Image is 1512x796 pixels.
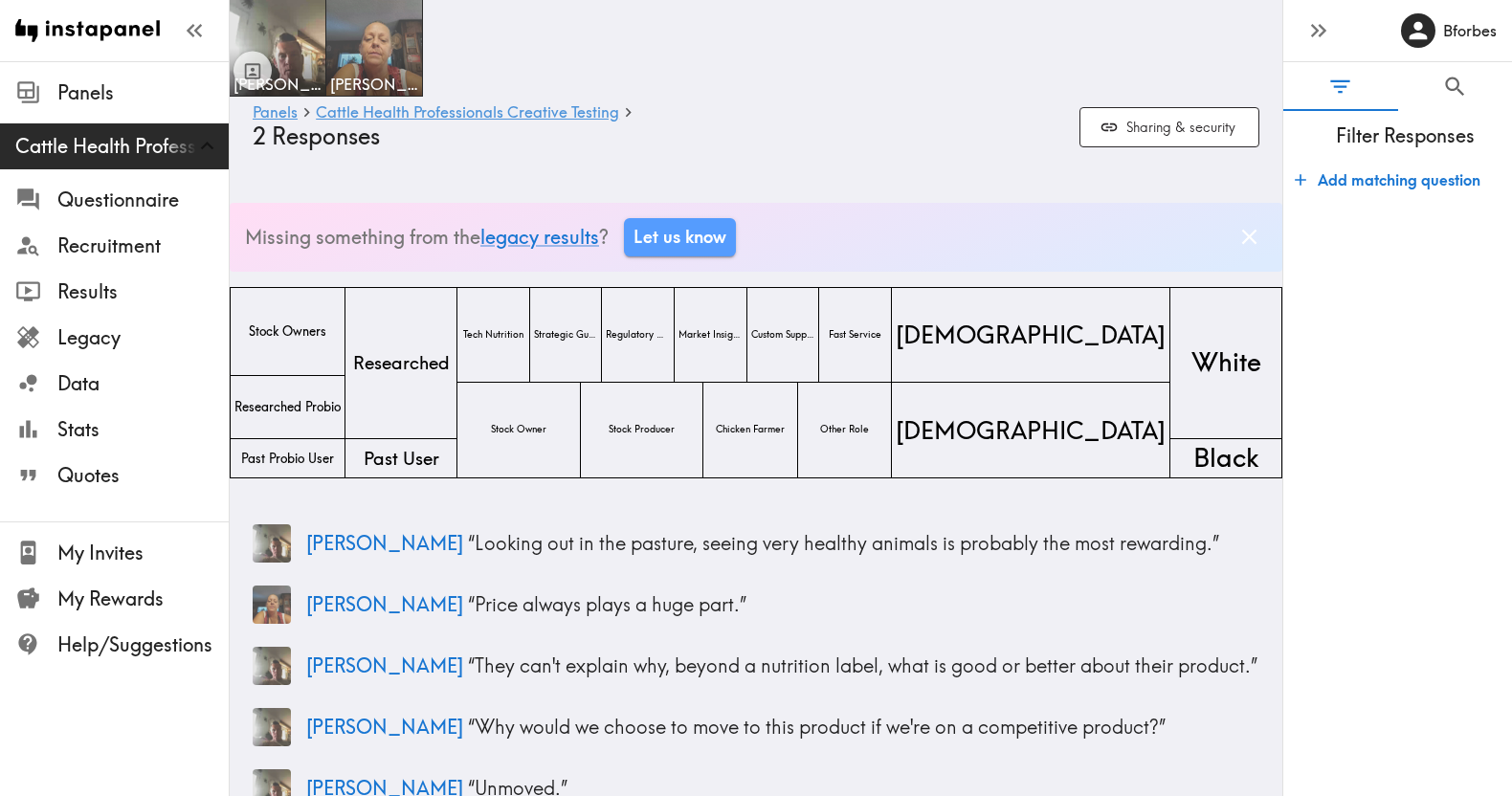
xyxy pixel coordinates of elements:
img: Panelist thumbnail [253,524,291,563]
span: Panels [57,79,229,106]
span: Other Role [816,419,873,440]
img: Panelist thumbnail [253,708,291,746]
span: Data [57,370,229,397]
span: Questionnaire [57,187,229,213]
span: [PERSON_NAME] [306,531,463,555]
span: Market Insights [675,324,746,345]
span: [DEMOGRAPHIC_DATA] [892,409,1169,451]
span: Tech Nutrition [459,324,527,345]
span: Stock Producer [605,419,678,440]
a: legacy results [480,225,599,249]
button: Dismiss banner [1232,219,1267,254]
p: Missing something from the ? [245,224,609,251]
span: Search [1442,74,1468,99]
span: Stats [57,416,229,443]
span: Cattle Health Professionals Creative Testing [15,133,229,160]
span: Regulatory Exp [602,324,674,345]
span: Custom Support [747,324,819,345]
span: Stock Owners [245,319,330,343]
a: Panels [253,104,298,122]
span: [DEMOGRAPHIC_DATA] [892,314,1169,355]
span: Strategic Guide [530,324,602,345]
a: Cattle Health Professionals Creative Testing [316,104,619,122]
a: Panelist thumbnail[PERSON_NAME] “Price always plays a huge part.” [253,578,1259,631]
p: “ Why would we choose to move to this product if we're on a competitive product? ” [306,714,1259,741]
span: My Rewards [57,586,229,612]
span: [PERSON_NAME] [306,715,463,739]
span: Black [1190,436,1262,480]
button: Toggle between responses and questions [233,52,272,90]
p: “ They can't explain why, beyond a nutrition label, what is good or better about their product. ” [306,652,1259,679]
span: Results [57,278,229,305]
span: Past Probio User [237,446,338,471]
span: [PERSON_NAME] [330,74,418,95]
span: My Invites [57,540,229,566]
img: Panelist thumbnail [253,586,291,624]
span: [PERSON_NAME] [306,653,463,677]
span: Past User [360,442,443,475]
span: Researched [349,346,454,379]
p: “ Looking out in the pasture, seeing very healthy animals is probably the most rewarding. ” [306,530,1259,557]
button: Add matching question [1287,161,1488,199]
a: Panelist thumbnail[PERSON_NAME] “They can't explain why, beyond a nutrition label, what is good o... [253,639,1259,693]
span: [PERSON_NAME] [306,592,463,616]
span: Researched Probio [231,394,345,419]
p: “ Price always plays a huge part. ” [306,591,1259,618]
span: Help/Suggestions [57,631,229,658]
h6: Bforbes [1443,20,1497,41]
button: Sharing & security [1079,107,1259,148]
span: Stock Owner [487,419,550,440]
a: Panelist thumbnail[PERSON_NAME] “Looking out in the pasture, seeing very healthy animals is proba... [253,517,1259,570]
span: Quotes [57,462,229,489]
img: Panelist thumbnail [253,647,291,685]
span: Fast Service [825,324,885,345]
a: Panelist thumbnail[PERSON_NAME] “Why would we choose to move to this product if we're on a compet... [253,700,1259,754]
button: Filter Responses [1283,62,1398,111]
span: Chicken Farmer [712,419,789,440]
span: White [1188,341,1265,385]
span: Filter Responses [1299,122,1512,149]
span: Recruitment [57,232,229,259]
span: [PERSON_NAME] [233,74,322,95]
a: Let us know [624,218,736,256]
span: 2 Responses [253,122,380,150]
span: Legacy [57,324,229,351]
